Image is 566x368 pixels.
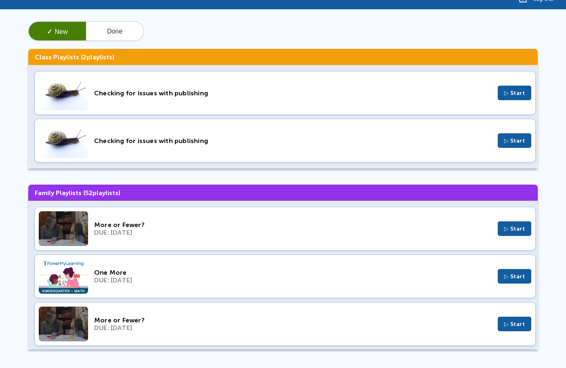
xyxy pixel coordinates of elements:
[39,259,88,294] img: Thumbnail
[28,185,538,201] h3: Family Playlists ( playlists)
[47,28,52,35] span: ✓
[94,89,492,97] div: Checking for issues with publishing
[28,49,538,65] h3: Class Playlists ( playlists)
[498,133,532,148] button: ▷ Start
[498,269,532,284] button: ▷ Start
[504,137,525,144] span: ▷ Start
[504,321,525,328] span: ▷ Start
[39,211,88,246] img: Thumbnail
[83,53,86,61] span: 2
[94,221,492,229] div: More or Fewer?
[85,189,93,197] span: 52
[498,317,532,331] button: ▷ Start
[504,273,525,280] span: ▷ Start
[498,86,532,100] button: ▷ Start
[39,123,88,158] img: Thumbnail
[94,229,492,236] div: DUE: [DATE]
[94,276,492,284] div: DUE: [DATE]
[94,269,492,276] div: One More
[498,221,532,236] button: ▷ Start
[39,307,88,341] img: Thumbnail
[504,225,525,232] span: ▷ Start
[532,332,560,362] iframe: Chat
[94,316,492,324] div: More or Fewer?
[29,22,86,41] button: ✓New
[86,22,143,41] button: Done
[504,90,525,97] span: ▷ Start
[94,137,492,145] div: Checking for issues with publishing
[94,324,492,332] div: DUE: [DATE]
[39,76,88,110] img: Thumbnail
